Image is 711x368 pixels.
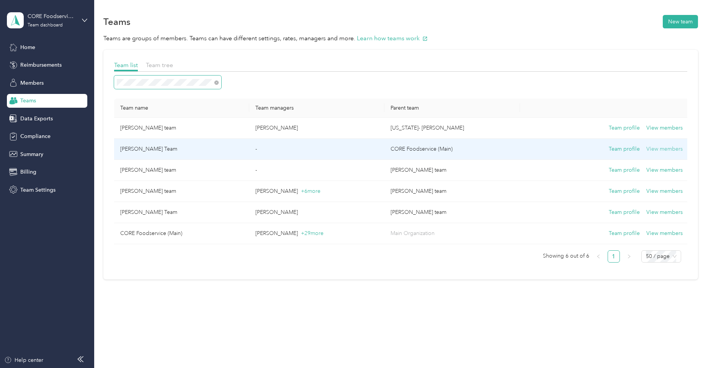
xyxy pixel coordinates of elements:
[114,118,249,139] td: Chris Tift's team
[20,97,36,105] span: Teams
[28,12,75,20] div: CORE Foodservice (Main)
[646,124,683,132] button: View members
[114,139,249,160] td: Chris Daskam Team
[609,124,640,132] button: Team profile
[384,160,520,181] td: Mike Baker's team
[609,166,640,174] button: Team profile
[596,254,601,259] span: left
[20,186,56,194] span: Team Settings
[114,223,249,244] td: CORE Foodservice (Main)
[20,115,53,123] span: Data Exports
[668,325,711,368] iframe: Everlance-gr Chat Button Frame
[384,223,520,244] td: Main Organization
[609,229,640,238] button: Team profile
[646,229,683,238] button: View members
[663,15,698,28] button: New team
[623,250,635,263] button: right
[114,202,249,223] td: Bryan Seibel Team
[592,250,605,263] button: left
[609,208,640,217] button: Team profile
[646,208,683,217] button: View members
[114,61,138,69] span: Team list
[255,167,257,173] span: -
[357,34,428,43] button: Learn how teams work
[384,139,520,160] td: CORE Foodservice (Main)
[146,61,173,69] span: Team tree
[20,79,44,87] span: Members
[103,18,131,26] h1: Teams
[114,181,249,202] td: Travis Coldiron's team
[641,250,681,263] div: Page Size
[20,150,43,158] span: Summary
[623,250,635,263] li: Next Page
[384,99,520,118] th: Parent team
[592,250,605,263] li: Previous Page
[114,99,249,118] th: Team name
[646,251,677,262] span: 50 / page
[249,99,384,118] th: Team managers
[543,250,589,262] span: Showing 6 out of 6
[609,145,640,153] button: Team profile
[255,124,378,132] p: [PERSON_NAME]
[646,187,683,195] button: View members
[28,23,63,28] div: Team dashboard
[255,146,257,152] span: -
[255,208,378,217] p: [PERSON_NAME]
[301,188,320,194] span: + 6 more
[255,187,378,195] p: [PERSON_NAME]
[255,229,378,238] p: [PERSON_NAME]
[384,202,520,223] td: Chuck Whitesell's team
[249,139,384,160] td: -
[646,166,683,174] button: View members
[103,34,698,43] p: Teams are groups of members. Teams can have different settings, rates, managers and more.
[114,160,249,181] td: Christian Koby's team
[20,61,62,69] span: Reimbursements
[20,168,36,176] span: Billing
[384,181,520,202] td: Rick Heidt's team
[608,251,619,262] a: 1
[4,356,43,364] button: Help center
[627,254,631,259] span: right
[391,229,513,238] p: Main Organization
[249,160,384,181] td: -
[609,187,640,195] button: Team profile
[301,230,324,237] span: + 29 more
[646,145,683,153] button: View members
[20,43,35,51] span: Home
[20,132,51,140] span: Compliance
[608,250,620,263] li: 1
[384,118,520,139] td: Oregon- Katie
